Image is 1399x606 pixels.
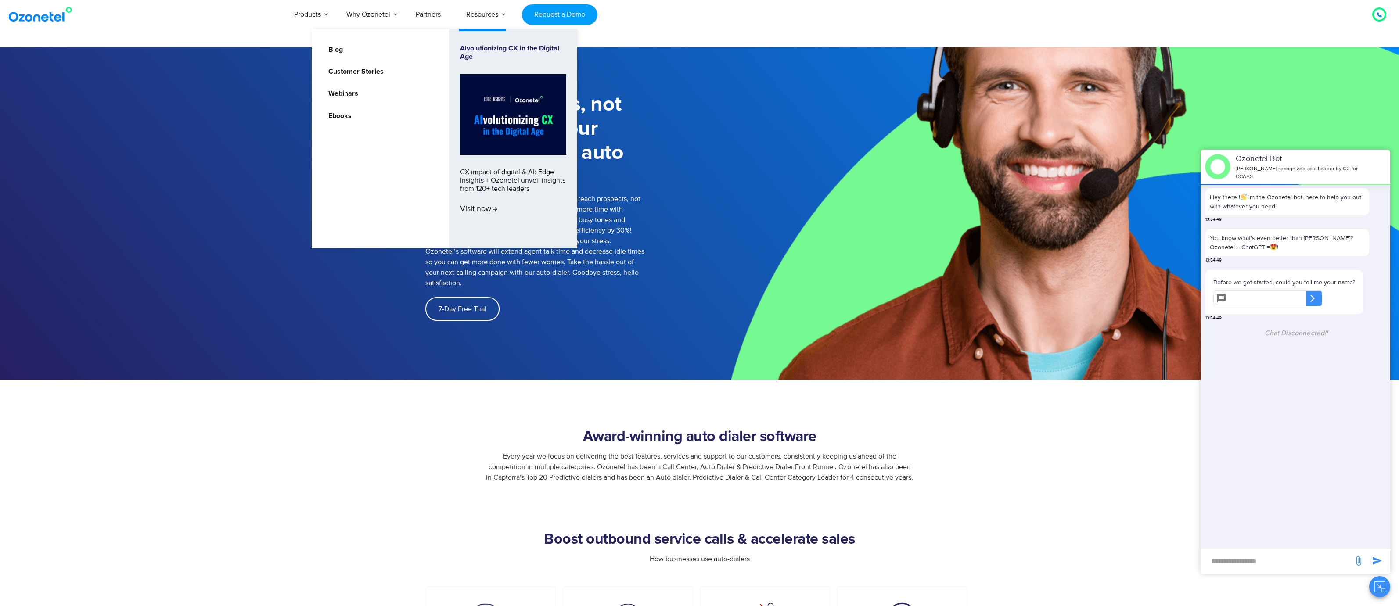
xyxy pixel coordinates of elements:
[1241,194,1247,200] img: 👋
[1350,552,1367,570] span: send message
[1270,244,1277,250] img: 😍
[1205,554,1349,570] div: new-msg-input
[486,452,913,482] span: Every year we focus on delivering the best features, services and support to our customers, consi...
[1205,315,1222,322] span: 13:54:49
[1363,164,1370,171] span: end chat or minimize
[1210,233,1365,252] p: You know what's even better than [PERSON_NAME]? Ozonetel + ChatGPT = !
[1265,329,1328,337] span: Chat Disconnected!!
[323,111,353,122] a: Ebooks
[425,531,974,549] h2: Boost outbound service calls & accelerate sales
[1210,193,1365,211] p: Hey there ! I'm the Ozonetel bot, here to help you out with whatever you need!
[460,204,497,214] span: Visit now
[1369,576,1390,597] button: Close chat
[323,88,360,99] a: Webinars
[460,44,566,233] a: Alvolutionizing CX in the Digital AgeCX impact of digital & AI: Edge Insights + Ozonetel unveil i...
[1205,154,1230,179] img: header
[1205,216,1222,223] span: 13:54:49
[1368,552,1386,570] span: send message
[425,428,974,446] h2: Award-winning auto dialer software
[323,44,344,55] a: Blog
[1205,257,1222,264] span: 13:54:49
[1236,165,1362,181] p: [PERSON_NAME] recognized as a Leader by G2 for CCAAS
[425,297,500,321] a: 7-Day Free Trial
[650,555,750,563] span: How businesses use auto-dialers
[323,66,385,77] a: Customer Stories
[1213,278,1355,287] p: Before we get started, could you tell me your name?
[1236,153,1362,165] p: Ozonetel Bot
[460,74,566,155] img: Alvolutionizing.jpg
[522,4,597,25] a: Request a Demo
[439,305,486,312] span: 7-Day Free Trial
